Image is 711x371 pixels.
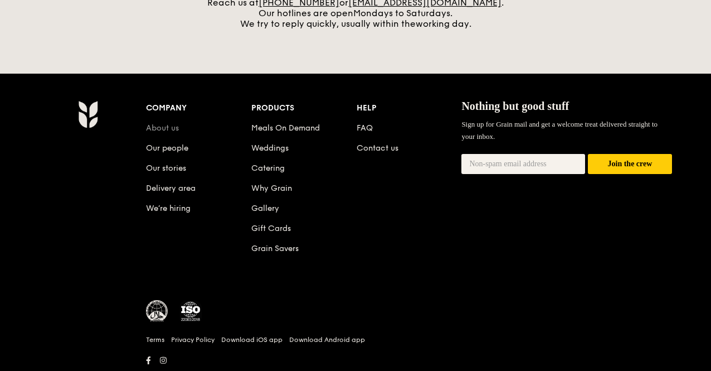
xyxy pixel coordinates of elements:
input: Non-spam email address [461,154,585,174]
span: working day. [416,18,471,29]
div: Products [251,100,357,116]
a: Weddings [251,143,289,153]
a: Delivery area [146,184,196,193]
span: Sign up for Grain mail and get a welcome treat delivered straight to your inbox. [461,120,658,141]
span: Nothing but good stuff [461,100,569,112]
a: Gift Cards [251,224,291,233]
a: Download Android app [289,335,365,344]
img: MUIS Halal Certified [146,300,168,322]
span: Mondays to Saturdays. [353,8,452,18]
div: Company [146,100,251,116]
a: Catering [251,163,285,173]
a: About us [146,123,179,133]
div: Help [357,100,462,116]
a: Download iOS app [221,335,283,344]
button: Join the crew [588,154,672,175]
a: Gallery [251,204,279,213]
img: Grain [78,100,98,128]
a: Grain Savers [251,244,299,253]
a: Contact us [357,143,398,153]
a: Why Grain [251,184,292,193]
a: We’re hiring [146,204,191,213]
img: ISO Certified [179,300,202,322]
a: Privacy Policy [171,335,215,344]
a: Meals On Demand [251,123,320,133]
a: Terms [146,335,164,344]
a: Our stories [146,163,186,173]
a: Our people [146,143,188,153]
a: FAQ [357,123,373,133]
